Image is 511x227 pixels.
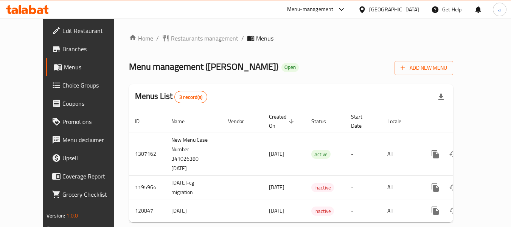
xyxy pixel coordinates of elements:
a: Menu disclaimer [46,131,128,149]
span: Open [281,64,299,70]
span: Promotions [62,117,122,126]
span: Locale [387,117,411,126]
th: Actions [420,110,505,133]
h2: Menus List [135,91,207,103]
span: Upsell [62,153,122,163]
a: Grocery Checklist [46,185,128,204]
button: Change Status [444,178,463,197]
button: more [426,178,444,197]
a: Choice Groups [46,76,128,94]
li: / [241,34,244,43]
span: [DATE] [269,206,284,216]
td: - [345,175,381,199]
td: All [381,199,420,222]
span: Start Date [351,112,372,130]
span: Name [171,117,194,126]
nav: breadcrumb [129,34,453,43]
td: - [345,199,381,222]
td: All [381,175,420,199]
span: Active [311,150,331,159]
a: Edit Restaurant [46,22,128,40]
span: 1.0.0 [66,211,78,221]
span: Branches [62,44,122,53]
button: more [426,202,444,220]
div: Inactive [311,207,334,216]
span: Menu disclaimer [62,135,122,144]
li: / [156,34,159,43]
span: Choice Groups [62,81,122,90]
span: Inactive [311,183,334,192]
span: Coupons [62,99,122,108]
span: Vendor [228,117,254,126]
span: Inactive [311,207,334,216]
a: Restaurants management [162,34,238,43]
td: 1195964 [129,175,165,199]
button: more [426,145,444,163]
span: Version: [47,211,65,221]
td: All [381,133,420,175]
td: - [345,133,381,175]
button: Change Status [444,145,463,163]
button: Add New Menu [395,61,453,75]
div: Total records count [174,91,207,103]
div: Menu-management [287,5,334,14]
span: Menus [64,63,122,72]
table: enhanced table [129,110,505,223]
a: Promotions [46,113,128,131]
span: Menus [256,34,273,43]
td: [DATE]-cg migration [165,175,222,199]
td: [DATE] [165,199,222,222]
a: Home [129,34,153,43]
a: Coverage Report [46,167,128,185]
span: 3 record(s) [175,94,207,101]
span: Menu management ( [PERSON_NAME] ) [129,58,278,75]
span: Created On [269,112,296,130]
span: ID [135,117,149,126]
span: Restaurants management [171,34,238,43]
span: a [498,5,501,14]
div: Export file [432,88,450,106]
a: Branches [46,40,128,58]
span: [DATE] [269,182,284,192]
button: Change Status [444,202,463,220]
td: New Menu Case Number 341026380 [DATE] [165,133,222,175]
span: Coverage Report [62,172,122,181]
span: Edit Restaurant [62,26,122,35]
div: Open [281,63,299,72]
td: 120847 [129,199,165,222]
a: Menus [46,58,128,76]
span: Add New Menu [401,63,447,73]
a: Coupons [46,94,128,113]
span: Grocery Checklist [62,190,122,199]
td: 1307162 [129,133,165,175]
div: Active [311,150,331,159]
span: [DATE] [269,149,284,159]
span: Status [311,117,336,126]
div: [GEOGRAPHIC_DATA] [369,5,419,14]
a: Upsell [46,149,128,167]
